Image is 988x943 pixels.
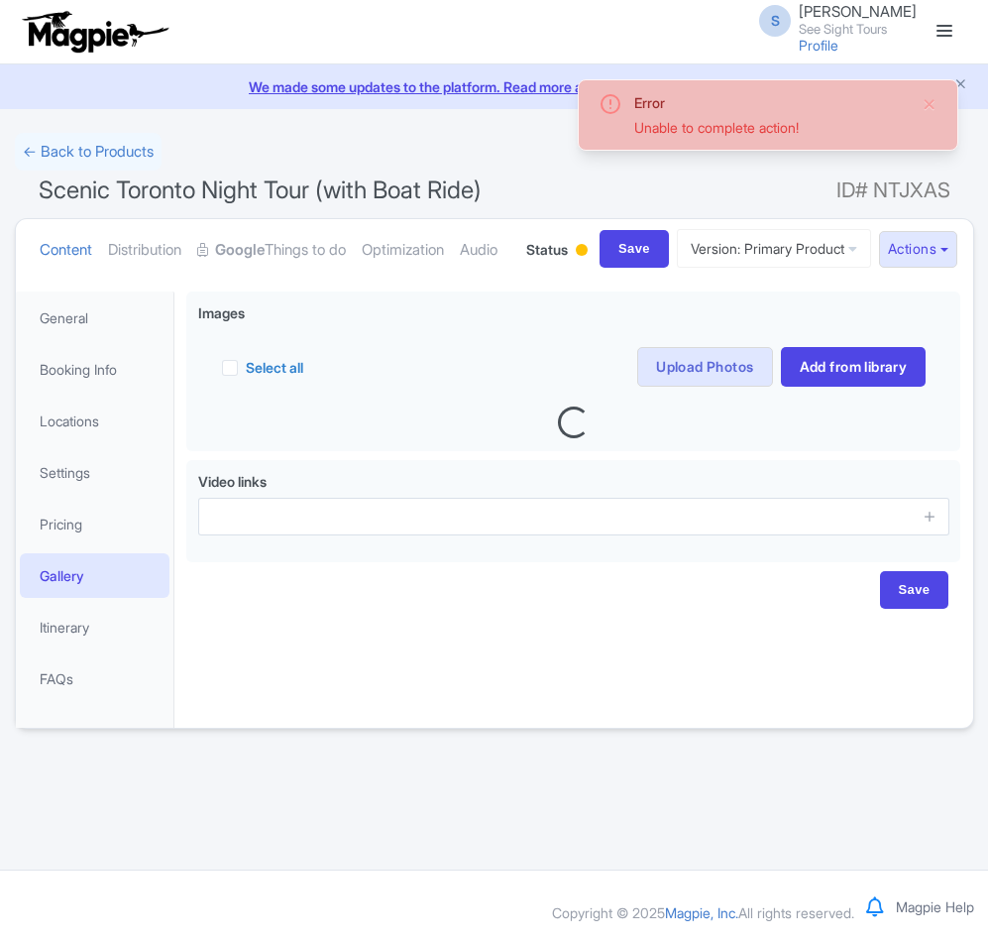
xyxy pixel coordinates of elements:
div: Building [572,236,592,267]
span: Video links [198,473,267,490]
span: Scenic Toronto Night Tour (with Boat Ride) [39,176,482,204]
a: Profile [799,37,838,54]
a: Booking Info [20,347,170,392]
a: Audio [460,219,497,282]
span: ID# NTJXAS [836,171,950,210]
a: Pricing [20,502,170,546]
a: S [PERSON_NAME] See Sight Tours [747,4,917,36]
a: Locations [20,399,170,443]
a: GoogleThings to do [197,219,346,282]
div: Error [634,92,906,113]
label: Select all [246,357,303,378]
a: Magpie Help [896,898,974,915]
a: Distribution [108,219,181,282]
img: logo-ab69f6fb50320c5b225c76a69d11143b.png [18,10,171,54]
a: Itinerary [20,605,170,649]
span: [PERSON_NAME] [799,2,917,21]
a: We made some updates to the platform. Read more about the new layout [12,76,976,97]
a: Add from library [781,347,927,387]
input: Save [880,571,949,609]
span: Images [198,302,245,323]
a: Upload Photos [637,347,772,387]
a: Version: Primary Product [677,229,871,268]
a: General [20,295,170,340]
strong: Google [215,239,265,262]
button: Close [922,92,937,116]
span: Magpie, Inc. [665,904,738,921]
div: Unable to complete action! [634,117,906,138]
a: FAQs [20,656,170,701]
a: Gallery [20,553,170,598]
span: Status [526,239,568,260]
small: See Sight Tours [799,23,917,36]
button: Actions [879,231,957,268]
a: Optimization [362,219,444,282]
div: Copyright © 2025 All rights reserved. [540,902,866,923]
button: Close announcement [953,74,968,97]
a: Content [40,219,92,282]
a: Settings [20,450,170,495]
span: S [759,5,791,37]
input: Save [600,230,669,268]
a: ← Back to Products [15,133,162,172]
